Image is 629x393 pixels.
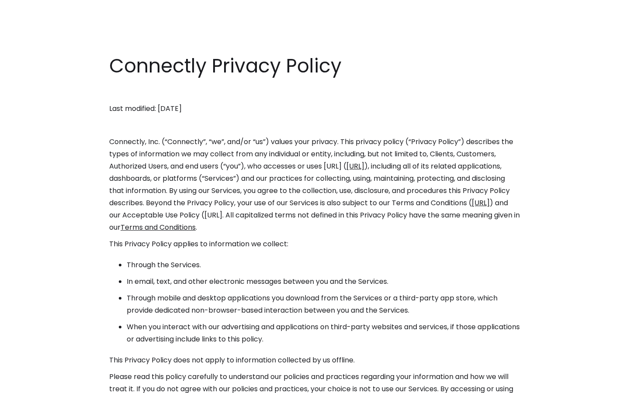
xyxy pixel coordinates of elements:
[109,136,520,234] p: Connectly, Inc. (“Connectly”, “we”, and/or “us”) values your privacy. This privacy policy (“Priva...
[127,276,520,288] li: In email, text, and other electronic messages between you and the Services.
[472,198,490,208] a: [URL]
[109,52,520,79] h1: Connectly Privacy Policy
[9,377,52,390] aside: Language selected: English
[127,259,520,271] li: Through the Services.
[109,354,520,366] p: This Privacy Policy does not apply to information collected by us offline.
[109,119,520,131] p: ‍
[121,222,196,232] a: Terms and Conditions
[109,86,520,98] p: ‍
[127,321,520,345] li: When you interact with our advertising and applications on third-party websites and services, if ...
[346,161,364,171] a: [URL]
[109,103,520,115] p: Last modified: [DATE]
[17,378,52,390] ul: Language list
[127,292,520,317] li: Through mobile and desktop applications you download from the Services or a third-party app store...
[109,238,520,250] p: This Privacy Policy applies to information we collect:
